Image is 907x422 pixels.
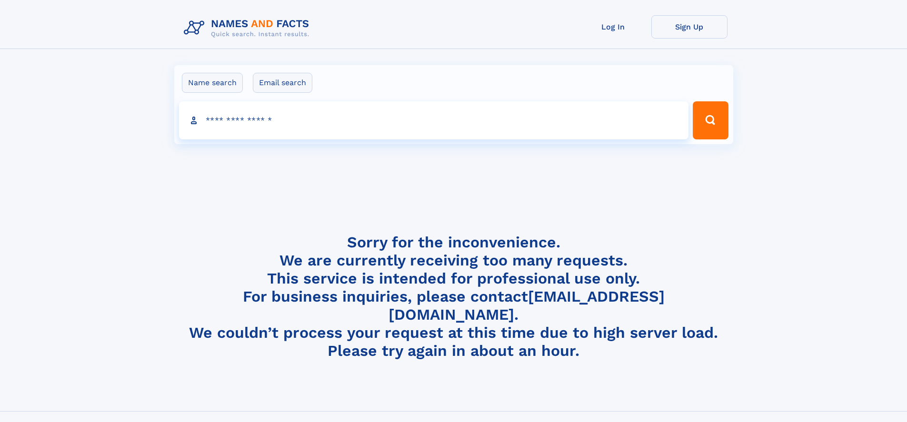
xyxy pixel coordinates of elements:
[389,287,665,324] a: [EMAIL_ADDRESS][DOMAIN_NAME]
[575,15,651,39] a: Log In
[651,15,728,39] a: Sign Up
[180,15,317,41] img: Logo Names and Facts
[182,73,243,93] label: Name search
[179,101,689,139] input: search input
[693,101,728,139] button: Search Button
[253,73,312,93] label: Email search
[180,233,728,360] h4: Sorry for the inconvenience. We are currently receiving too many requests. This service is intend...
